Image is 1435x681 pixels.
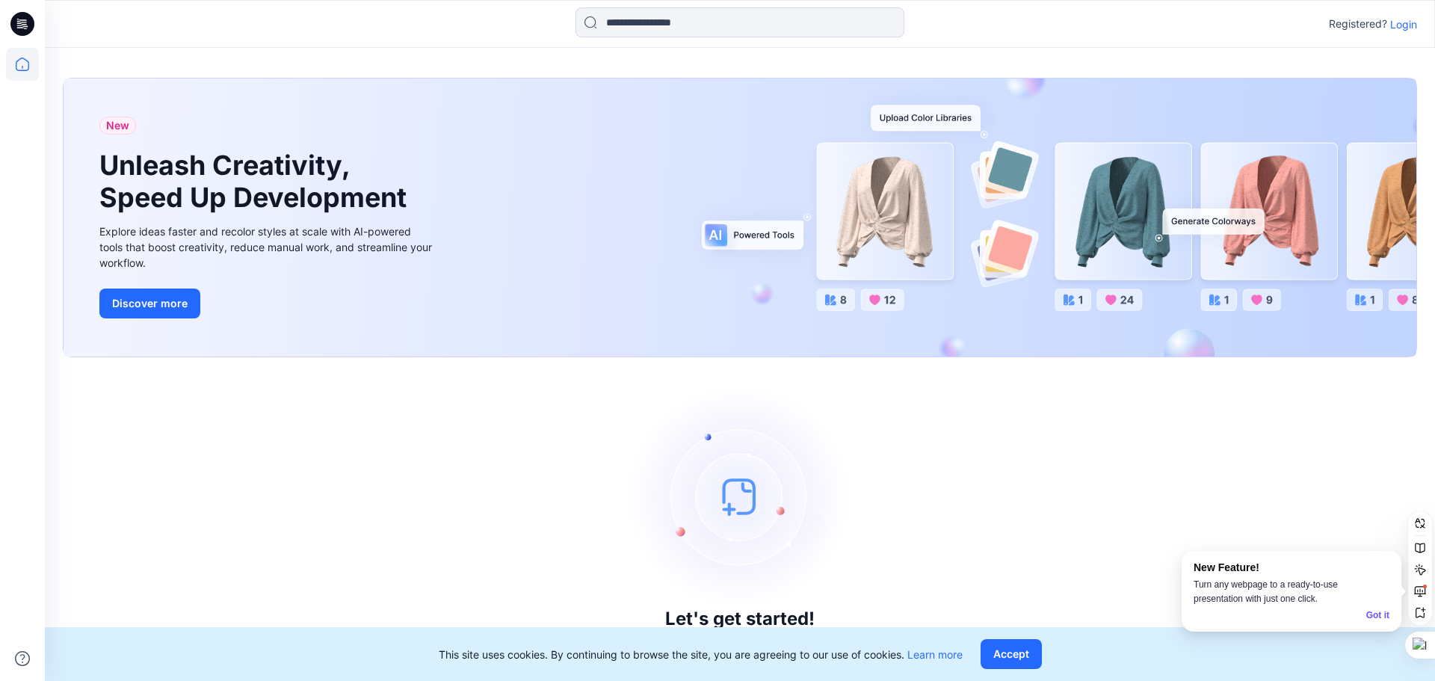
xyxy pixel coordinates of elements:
h3: Let's get started! [665,608,815,629]
button: Accept [981,639,1042,669]
p: Registered? [1329,15,1387,33]
p: Login [1390,16,1417,32]
img: empty-state-image.svg [628,384,852,608]
button: Discover more [99,289,200,318]
a: Discover more [99,289,436,318]
p: This site uses cookies. By continuing to browse the site, you are agreeing to our use of cookies. [439,647,963,662]
a: Learn more [907,648,963,661]
span: New [106,117,129,135]
h1: Unleash Creativity, Speed Up Development [99,150,413,214]
div: Explore ideas faster and recolor styles at scale with AI-powered tools that boost creativity, red... [99,224,436,271]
